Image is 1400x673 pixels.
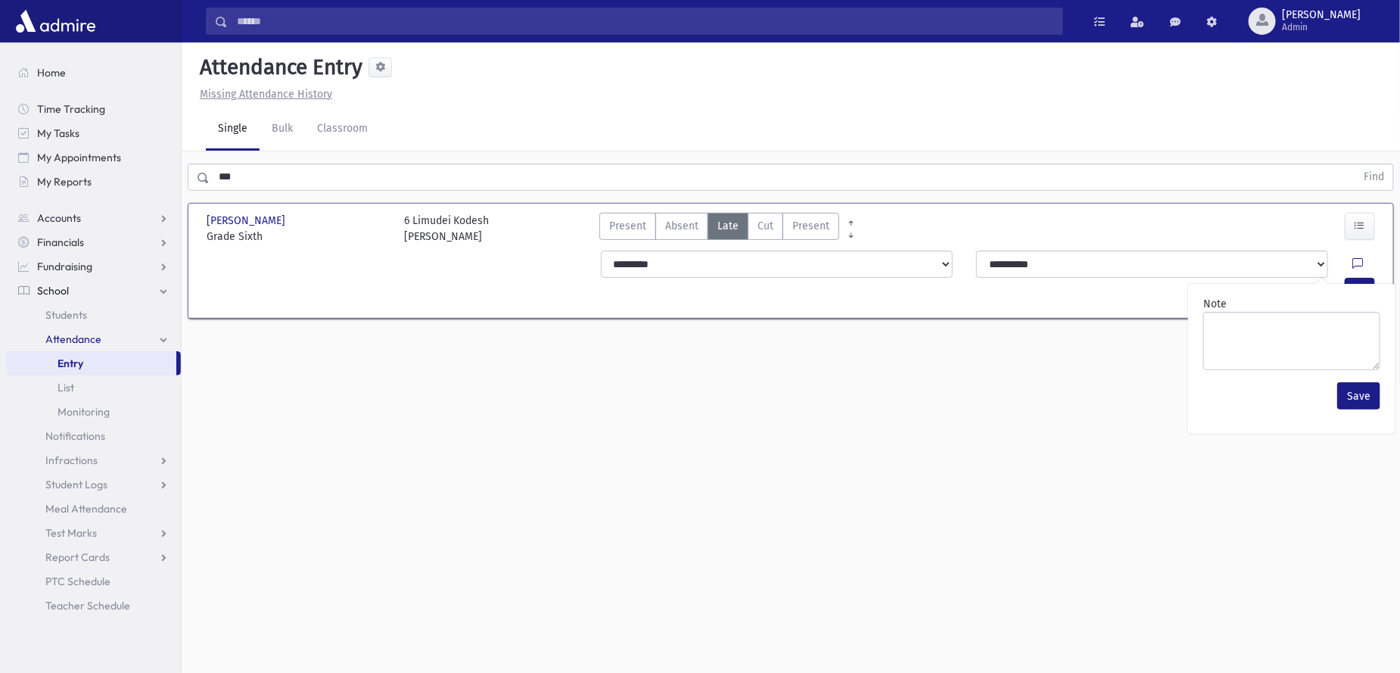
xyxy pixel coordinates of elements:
span: Late [717,218,739,234]
span: Absent [665,218,698,234]
span: Fundraising [37,260,92,273]
span: Monitoring [58,405,110,419]
span: My Appointments [37,151,121,164]
a: Students [6,303,181,327]
a: Test Marks [6,521,181,545]
span: List [58,381,74,394]
span: Test Marks [45,526,97,540]
span: Time Tracking [37,102,105,116]
span: PTC Schedule [45,575,110,588]
a: Home [6,61,181,85]
span: Report Cards [45,550,110,564]
span: Infractions [45,453,98,467]
a: Student Logs [6,472,181,497]
span: Students [45,308,87,322]
a: List [6,375,181,400]
a: My Appointments [6,145,181,170]
span: Cut [758,218,773,234]
span: Admin [1282,21,1361,33]
u: Missing Attendance History [200,88,332,101]
span: Grade Sixth [207,229,389,245]
a: My Tasks [6,121,181,145]
h5: Attendance Entry [194,55,362,80]
span: Attendance [45,332,101,346]
a: Classroom [305,108,380,151]
span: [PERSON_NAME] [1282,9,1361,21]
a: Infractions [6,448,181,472]
div: 6 Limudei Kodesh [PERSON_NAME] [404,213,490,245]
span: My Reports [37,175,92,189]
a: Attendance [6,327,181,351]
a: Time Tracking [6,97,181,121]
div: AttTypes [599,213,839,245]
span: Accounts [37,211,81,225]
a: Entry [6,351,176,375]
a: My Reports [6,170,181,194]
a: Teacher Schedule [6,594,181,618]
a: Financials [6,230,181,254]
span: Financials [37,235,84,249]
span: Notifications [45,429,105,443]
button: Find [1355,164,1393,190]
a: Notifications [6,424,181,448]
a: Report Cards [6,545,181,569]
span: [PERSON_NAME] [207,213,288,229]
span: Student Logs [45,478,107,491]
span: Teacher Schedule [45,599,130,612]
a: Meal Attendance [6,497,181,521]
span: Meal Attendance [45,502,127,516]
a: PTC Schedule [6,569,181,594]
a: Missing Attendance History [194,88,332,101]
img: AdmirePro [12,6,99,36]
input: Search [228,8,1062,35]
span: Home [37,66,66,79]
a: Accounts [6,206,181,230]
a: Monitoring [6,400,181,424]
span: Entry [58,357,83,370]
span: Present [792,218,829,234]
span: School [37,284,69,298]
span: Present [609,218,646,234]
a: School [6,279,181,303]
a: Fundraising [6,254,181,279]
a: Bulk [260,108,305,151]
button: Save [1337,382,1380,410]
label: Note [1203,296,1227,312]
span: My Tasks [37,126,79,140]
a: Single [206,108,260,151]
